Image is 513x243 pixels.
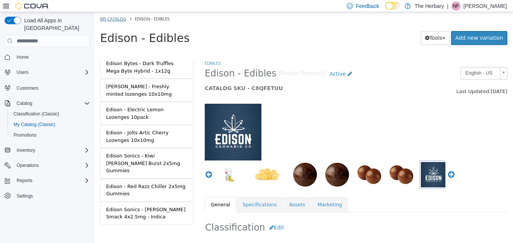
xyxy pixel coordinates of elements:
[5,48,90,221] nav: Complex example
[451,2,460,11] div: Natasha Forgie
[447,2,448,11] p: |
[110,185,142,201] a: General
[17,100,32,106] span: Catalog
[366,55,403,67] span: English - US
[11,120,90,129] span: My Catalog (Classic)
[356,2,379,10] span: Feedback
[40,4,75,9] span: Edison - Edibles
[14,111,59,117] span: Classification (Classic)
[14,146,38,155] button: Inventory
[110,159,118,166] button: Previous
[14,53,32,62] a: Home
[2,67,93,78] button: Users
[110,92,167,148] img: 150
[11,120,59,129] a: My Catalog (Classic)
[17,193,33,199] span: Settings
[14,191,90,201] span: Settings
[12,117,93,132] div: Edison - Jolts Artic Cherry Lozenges 10x10mg
[2,190,93,201] button: Settings
[17,85,39,91] span: Customers
[14,176,90,185] span: Reports
[362,76,396,82] span: Last Updated:
[14,99,90,108] span: Catalog
[14,161,90,170] span: Operations
[12,194,93,209] div: Edison Sonics - [PERSON_NAME] Smack 4x2.5mg - Indica
[11,131,90,140] span: Promotions
[15,2,49,10] img: Cova
[110,48,126,54] a: Edibles
[6,4,32,9] a: My Catalog
[2,160,93,171] button: Operations
[14,132,37,138] span: Promotions
[14,68,31,77] button: Users
[17,162,39,168] span: Operations
[14,146,90,155] span: Inventory
[14,99,35,108] button: Catalog
[110,56,182,67] span: Edison - Edibles
[17,178,32,184] span: Reports
[8,109,93,119] button: Classification (Classic)
[2,51,93,62] button: Home
[14,121,56,128] span: My Catalog (Classic)
[6,19,95,33] span: Edison - Edibles
[21,17,90,32] span: Load All Apps in [GEOGRAPHIC_DATA]
[396,76,413,82] span: [DATE]
[14,52,90,62] span: Home
[171,209,194,223] button: Edit
[142,185,188,201] a: Specifications
[353,159,360,166] button: Next
[357,19,413,33] a: Add new variation
[2,82,93,93] button: Customers
[217,185,254,201] a: Marketing
[17,69,28,75] span: Users
[12,140,93,162] div: Edison Sonics - Kiwi [PERSON_NAME] Burst 2x5mg Gummies
[14,68,90,77] span: Users
[111,209,413,223] h2: Classification
[110,73,334,79] h5: CATALOG SKU - C8QFETUU
[326,19,355,33] button: Tools
[2,175,93,186] button: Reports
[8,119,93,130] button: My Catalog (Classic)
[14,176,36,185] button: Reports
[14,84,42,93] a: Customers
[14,83,90,92] span: Customers
[2,145,93,156] button: Inventory
[2,98,93,109] button: Catalog
[8,130,93,140] button: Promotions
[12,171,93,185] div: Edison - Red Razz Chiller 2x5mg Gummies
[235,59,251,65] span: Active
[11,109,90,118] span: Classification (Classic)
[12,71,93,86] div: [PERSON_NAME] - Freshly minted lozenges 10x10mg
[453,2,459,11] span: NF
[464,2,507,11] p: [PERSON_NAME]
[17,54,29,60] span: Home
[17,147,35,153] span: Inventory
[189,185,216,201] a: Assets
[11,109,62,118] a: Classification (Classic)
[414,2,444,11] p: The Herbary
[11,131,40,140] a: Promotions
[385,2,401,10] input: Dark Mode
[12,48,93,62] div: Edison Bytes - Dark Truffles Mega Byte Hybrid - 1x12g
[14,161,42,170] button: Operations
[366,55,413,68] a: English - US
[14,192,36,201] a: Settings
[12,94,93,109] div: Edison - Electric Lemon Lozenges 10pack
[182,59,231,65] small: [Master Product]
